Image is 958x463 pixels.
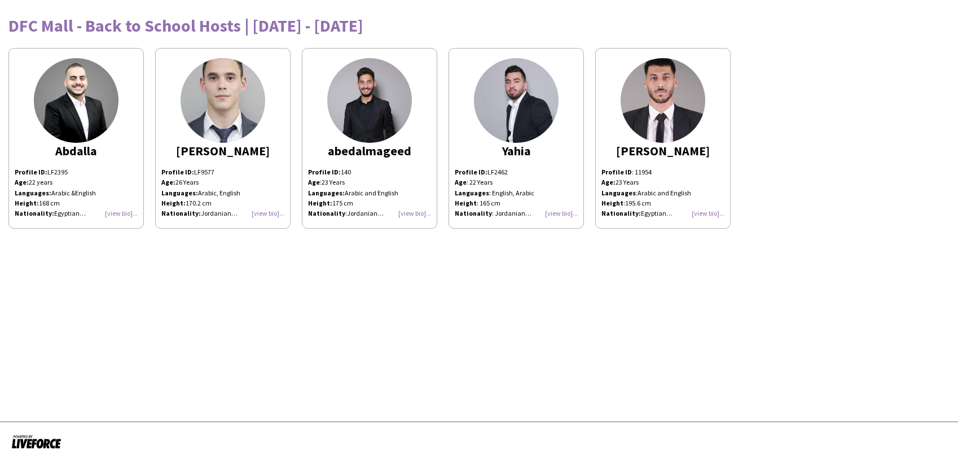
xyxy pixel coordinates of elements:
img: thumb-6620e5d822dac.jpeg [34,58,118,143]
strong: Profile ID: [308,168,341,176]
b: : [601,209,641,217]
b: Nationality: [15,209,54,217]
b: Profile ID: [15,168,47,176]
b: : [601,178,616,186]
b: Height [601,199,623,207]
strong: Nationality: [161,209,201,217]
b: Height: [15,199,39,207]
span: Nationality [601,209,639,217]
strong: Languages: [308,189,345,197]
b: Nationality [308,209,345,217]
p: : English, Arabic : 165 cm [455,188,578,208]
span: : [308,178,322,186]
strong: Height: [308,199,332,207]
b: Languages: [15,189,51,197]
p: 140 [308,167,431,177]
div: 11954 [601,167,724,177]
strong: Height [455,199,477,207]
div: Egyptian [15,208,138,219]
p: LF9577 26 Years Arabic, English 170.2 cm Jordanian [161,167,284,219]
b: Profile ID [601,168,632,176]
div: abedalmageed [308,146,431,156]
div: [PERSON_NAME] [161,146,284,156]
img: thumb-aa8be6ec-2688-487d-aec2-7eacdbace066.jpg [621,58,705,143]
img: thumb-661fd49f139b2.jpeg [474,58,559,143]
p: LF2462 [455,167,578,177]
span: Age [601,178,613,186]
b: Age: [15,178,29,186]
strong: Age: [161,178,175,186]
strong: Height: [161,199,186,207]
div: DFC Mall - Back to School Hosts | [DATE] - [DATE] [8,17,950,34]
span: : [308,209,347,217]
img: thumb-167878260864103090c265a.jpg [181,58,265,143]
div: Arabic &English [15,188,138,198]
span: 23 Years [616,178,639,186]
strong: Profile ID: [161,168,194,176]
span: 23 Years [322,178,345,186]
strong: Profile ID: [455,168,487,176]
span: : [601,168,634,176]
b: Age [455,178,467,186]
div: 22 years [15,177,138,187]
b: Languages [601,189,636,197]
span: Egyptian [641,209,673,217]
img: Powered by Liveforce [11,434,61,449]
b: Nationality [455,209,492,217]
span: : [601,199,625,207]
span: : 22 Years [467,178,493,186]
p: : Jordanian [455,208,578,219]
strong: Languages: [161,189,198,197]
div: [PERSON_NAME] [601,146,724,156]
span: : [601,189,638,197]
div: Yahia [455,146,578,156]
img: thumb-33faf9b0-b7e5-4a64-b199-3db2782ea2c5.png [327,58,412,143]
p: Arabic and English 175 cm [308,188,431,219]
b: Age [308,178,320,186]
strong: Languages [455,189,489,197]
span: 168 cm [39,199,60,207]
div: LF2395 [15,167,138,219]
span: Jordanian [347,209,384,217]
p: Arabic and English 195.6 cm [601,188,724,208]
div: Abdalla [15,146,138,156]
